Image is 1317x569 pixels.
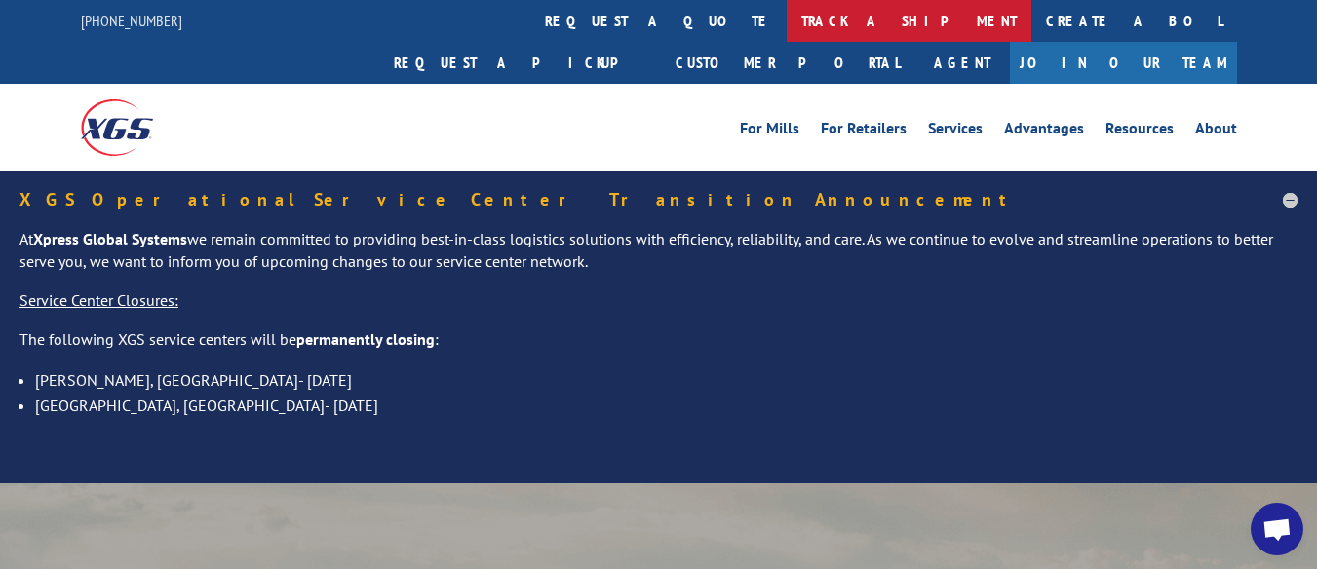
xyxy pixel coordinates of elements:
[379,42,661,84] a: Request a pickup
[661,42,914,84] a: Customer Portal
[1105,121,1174,142] a: Resources
[821,121,907,142] a: For Retailers
[914,42,1010,84] a: Agent
[740,121,799,142] a: For Mills
[19,191,1298,209] h5: XGS Operational Service Center Transition Announcement
[35,393,1298,418] li: [GEOGRAPHIC_DATA], [GEOGRAPHIC_DATA]- [DATE]
[81,11,182,30] a: [PHONE_NUMBER]
[19,228,1298,290] p: At we remain committed to providing best-in-class logistics solutions with efficiency, reliabilit...
[19,328,1298,367] p: The following XGS service centers will be :
[1010,42,1237,84] a: Join Our Team
[296,329,435,349] strong: permanently closing
[1195,121,1237,142] a: About
[35,367,1298,393] li: [PERSON_NAME], [GEOGRAPHIC_DATA]- [DATE]
[33,229,187,248] strong: Xpress Global Systems
[1251,503,1303,555] a: Open chat
[19,290,178,310] u: Service Center Closures:
[928,121,983,142] a: Services
[1004,121,1084,142] a: Advantages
